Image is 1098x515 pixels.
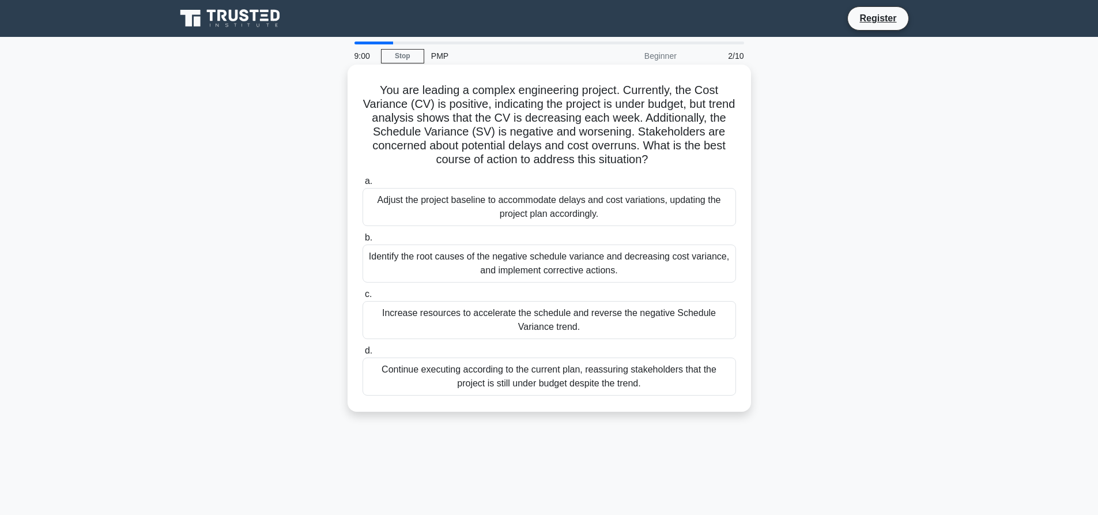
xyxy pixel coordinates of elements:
[348,44,381,67] div: 9:00
[363,245,736,283] div: Identify the root causes of the negative schedule variance and decreasing cost variance, and impl...
[852,11,903,25] a: Register
[363,301,736,339] div: Increase resources to accelerate the schedule and reverse the negative Schedule Variance trend.
[381,49,424,63] a: Stop
[583,44,684,67] div: Beginner
[363,188,736,226] div: Adjust the project baseline to accommodate delays and cost variations, updating the project plan ...
[361,83,737,167] h5: You are leading a complex engineering project. Currently, the Cost Variance (CV) is positive, ind...
[684,44,751,67] div: 2/10
[365,176,372,186] span: a.
[365,232,372,242] span: b.
[363,358,736,396] div: Continue executing according to the current plan, reassuring stakeholders that the project is sti...
[365,289,372,299] span: c.
[424,44,583,67] div: PMP
[365,345,372,355] span: d.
